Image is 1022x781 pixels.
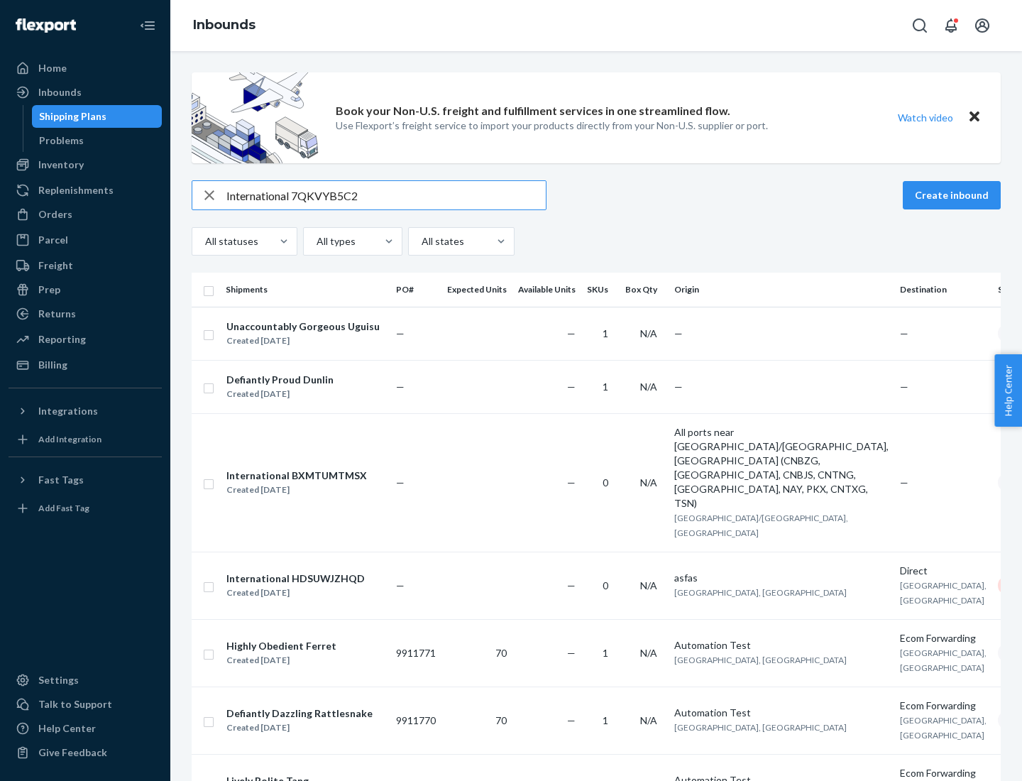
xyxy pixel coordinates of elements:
[603,714,608,726] span: 1
[204,234,205,248] input: All statuses
[38,502,89,514] div: Add Fast Tag
[9,179,162,202] a: Replenishments
[226,706,373,721] div: Defiantly Dazzling Rattlesnake
[390,273,441,307] th: PO#
[9,153,162,176] a: Inventory
[226,319,380,334] div: Unaccountably Gorgeous Uguisu
[937,11,965,40] button: Open notifications
[674,638,889,652] div: Automation Test
[38,307,76,321] div: Returns
[674,425,889,510] div: All ports near [GEOGRAPHIC_DATA]/[GEOGRAPHIC_DATA], [GEOGRAPHIC_DATA] (CNBZG, [GEOGRAPHIC_DATA], ...
[226,373,334,387] div: Defiantly Proud Dunlin
[38,258,73,273] div: Freight
[900,631,987,645] div: Ecom Forwarding
[9,203,162,226] a: Orders
[336,103,730,119] p: Book your Non-U.S. freight and fulfillment services in one streamlined flow.
[9,57,162,80] a: Home
[906,11,934,40] button: Open Search Box
[674,587,847,598] span: [GEOGRAPHIC_DATA], [GEOGRAPHIC_DATA]
[9,741,162,764] button: Give Feedback
[226,387,334,401] div: Created [DATE]
[441,273,512,307] th: Expected Units
[900,699,987,713] div: Ecom Forwarding
[900,580,987,606] span: [GEOGRAPHIC_DATA], [GEOGRAPHIC_DATA]
[9,400,162,422] button: Integrations
[336,119,768,133] p: Use Flexport’s freight service to import your products directly from your Non-U.S. supplier or port.
[495,714,507,726] span: 70
[38,233,68,247] div: Parcel
[567,381,576,393] span: —
[495,647,507,659] span: 70
[640,714,657,726] span: N/A
[38,332,86,346] div: Reporting
[396,476,405,488] span: —
[182,5,267,46] ol: breadcrumbs
[900,381,908,393] span: —
[390,687,441,754] td: 9911770
[9,497,162,520] a: Add Fast Tag
[220,273,390,307] th: Shipments
[226,586,365,600] div: Created [DATE]
[567,579,576,591] span: —
[32,105,163,128] a: Shipping Plans
[9,254,162,277] a: Freight
[226,639,336,653] div: Highly Obedient Ferret
[640,327,657,339] span: N/A
[38,697,112,711] div: Talk to Support
[38,183,114,197] div: Replenishments
[9,354,162,376] a: Billing
[669,273,894,307] th: Origin
[900,476,908,488] span: —
[603,476,608,488] span: 0
[674,706,889,720] div: Automation Test
[38,158,84,172] div: Inventory
[674,655,847,665] span: [GEOGRAPHIC_DATA], [GEOGRAPHIC_DATA]
[640,381,657,393] span: N/A
[512,273,581,307] th: Available Units
[9,302,162,325] a: Returns
[567,476,576,488] span: —
[38,358,67,372] div: Billing
[9,278,162,301] a: Prep
[994,354,1022,427] button: Help Center
[39,133,84,148] div: Problems
[9,81,162,104] a: Inbounds
[9,428,162,451] a: Add Integration
[674,571,889,585] div: asfas
[674,381,683,393] span: —
[38,721,96,736] div: Help Center
[226,483,367,497] div: Created [DATE]
[38,283,60,297] div: Prep
[603,579,608,591] span: 0
[900,327,908,339] span: —
[567,714,576,726] span: —
[39,109,106,124] div: Shipping Plans
[38,745,107,760] div: Give Feedback
[581,273,620,307] th: SKUs
[9,693,162,716] a: Talk to Support
[674,513,848,538] span: [GEOGRAPHIC_DATA]/[GEOGRAPHIC_DATA], [GEOGRAPHIC_DATA]
[226,469,367,483] div: International BXMTUMTMSX
[889,107,962,128] button: Watch video
[674,327,683,339] span: —
[38,473,84,487] div: Fast Tags
[603,647,608,659] span: 1
[900,648,987,673] span: [GEOGRAPHIC_DATA], [GEOGRAPHIC_DATA]
[193,17,255,33] a: Inbounds
[968,11,996,40] button: Open account menu
[603,327,608,339] span: 1
[390,619,441,687] td: 9911771
[620,273,669,307] th: Box Qty
[32,129,163,152] a: Problems
[396,381,405,393] span: —
[226,721,373,735] div: Created [DATE]
[9,717,162,740] a: Help Center
[38,433,101,445] div: Add Integration
[38,673,79,687] div: Settings
[133,11,162,40] button: Close Navigation
[38,85,82,99] div: Inbounds
[900,766,987,780] div: Ecom Forwarding
[965,107,984,128] button: Close
[567,647,576,659] span: —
